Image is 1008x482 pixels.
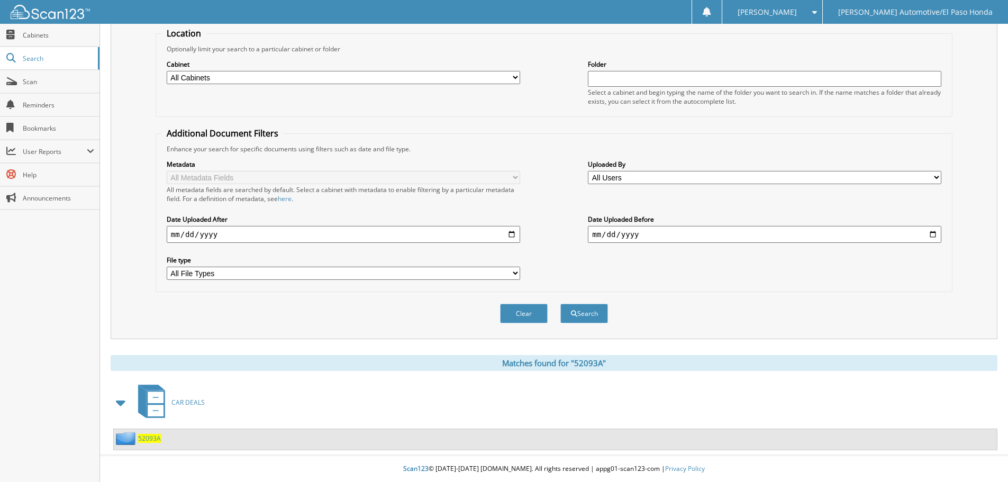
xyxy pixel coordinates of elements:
[138,434,161,443] a: 52093A
[161,144,947,153] div: Enhance your search for specific documents using filters such as date and file type.
[500,304,548,323] button: Clear
[23,101,94,110] span: Reminders
[403,464,429,473] span: Scan123
[23,77,94,86] span: Scan
[23,147,87,156] span: User Reports
[161,128,284,139] legend: Additional Document Filters
[171,398,205,407] span: CAR DEALS
[132,381,205,423] a: CAR DEALS
[588,160,941,169] label: Uploaded By
[167,226,520,243] input: start
[838,9,993,15] span: [PERSON_NAME] Automotive/El Paso Honda
[23,194,94,203] span: Announcements
[588,60,941,69] label: Folder
[588,226,941,243] input: end
[167,215,520,224] label: Date Uploaded After
[23,54,93,63] span: Search
[560,304,608,323] button: Search
[167,60,520,69] label: Cabinet
[100,456,1008,482] div: © [DATE]-[DATE] [DOMAIN_NAME]. All rights reserved | appg01-scan123-com |
[588,215,941,224] label: Date Uploaded Before
[116,432,138,445] img: folder2.png
[167,185,520,203] div: All metadata fields are searched by default. Select a cabinet with metadata to enable filtering b...
[161,44,947,53] div: Optionally limit your search to a particular cabinet or folder
[738,9,797,15] span: [PERSON_NAME]
[23,170,94,179] span: Help
[278,194,292,203] a: here
[111,355,997,371] div: Matches found for "52093A"
[955,431,1008,482] iframe: Chat Widget
[161,28,206,39] legend: Location
[167,160,520,169] label: Metadata
[11,5,90,19] img: scan123-logo-white.svg
[588,88,941,106] div: Select a cabinet and begin typing the name of the folder you want to search in. If the name match...
[665,464,705,473] a: Privacy Policy
[23,31,94,40] span: Cabinets
[23,124,94,133] span: Bookmarks
[167,256,520,265] label: File type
